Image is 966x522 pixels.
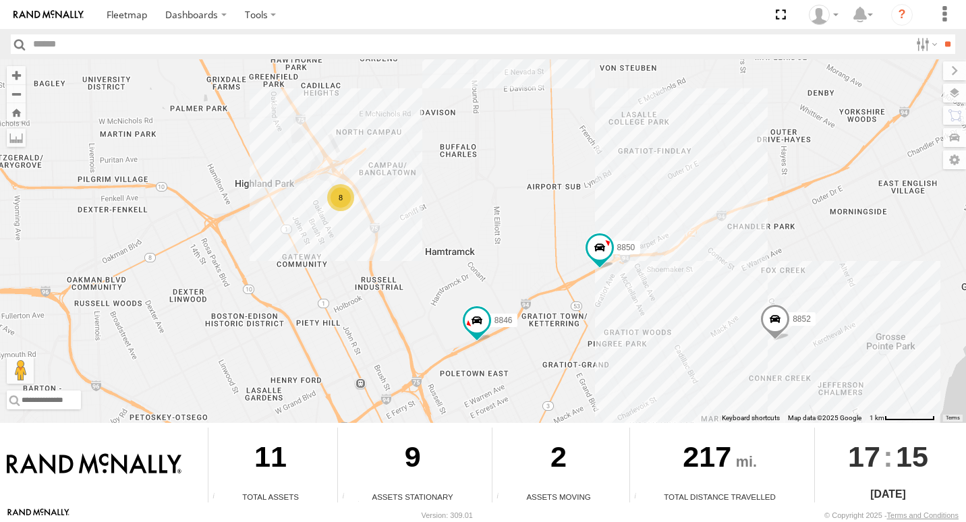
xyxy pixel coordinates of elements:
i: ? [891,4,913,26]
img: Rand McNally [7,453,181,476]
span: 8846 [494,315,513,324]
span: 8850 [617,242,635,252]
button: Zoom in [7,66,26,84]
div: Total Assets [208,491,333,502]
div: 217 [630,428,809,491]
button: Map Scale: 1 km per 71 pixels [865,413,939,423]
span: 15 [896,428,928,486]
div: Valeo Dash [804,5,843,25]
a: Terms and Conditions [887,511,959,519]
span: Map data ©2025 Google [788,414,861,422]
div: 9 [338,428,487,491]
div: Total number of Enabled Assets [208,492,229,502]
div: Total distance travelled by all assets within specified date range and applied filters [630,492,650,502]
div: 2 [492,428,625,491]
label: Map Settings [943,150,966,169]
a: Terms (opens in new tab) [946,415,960,420]
div: Total number of assets current in transit. [492,492,513,502]
label: Search Filter Options [911,34,940,54]
label: Measure [7,128,26,147]
div: [DATE] [815,486,961,502]
div: : [815,428,961,486]
button: Zoom out [7,84,26,103]
button: Drag Pegman onto the map to open Street View [7,357,34,384]
div: © Copyright 2025 - [824,511,959,519]
div: Total number of assets current stationary. [338,492,358,502]
a: Visit our Website [7,509,69,522]
button: Zoom Home [7,103,26,121]
div: Assets Moving [492,491,625,502]
button: Keyboard shortcuts [722,413,780,423]
span: 17 [848,428,880,486]
div: 11 [208,428,333,491]
img: rand-logo.svg [13,10,84,20]
div: Version: 309.01 [422,511,473,519]
div: Assets Stationary [338,491,487,502]
div: 8 [327,184,354,211]
span: 8852 [793,314,811,324]
span: 1 km [870,414,884,422]
div: Total Distance Travelled [630,491,809,502]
